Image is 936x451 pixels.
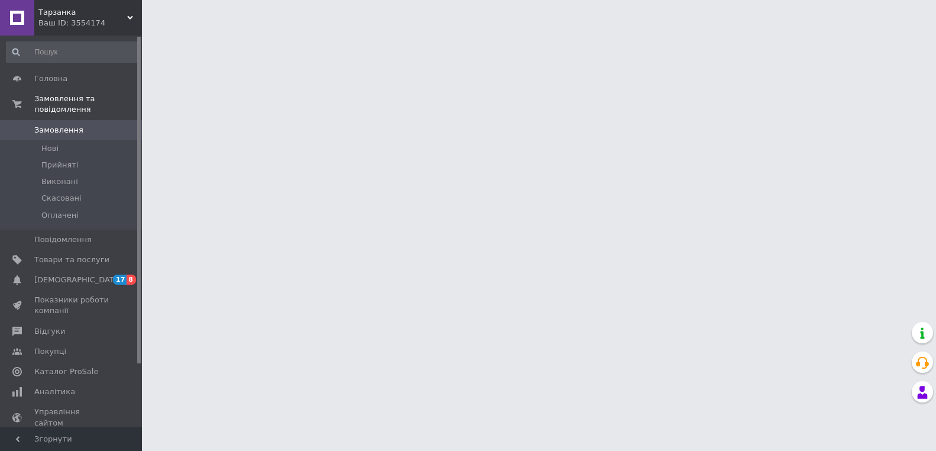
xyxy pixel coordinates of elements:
span: Покупці [34,346,66,357]
span: Тарзанка [38,7,127,18]
span: Аналітика [34,386,75,397]
span: Нові [41,143,59,154]
span: 17 [113,275,127,285]
span: Замовлення та повідомлення [34,94,142,115]
span: Головна [34,73,67,84]
span: Прийняті [41,160,78,170]
span: Виконані [41,176,78,187]
span: Управління сайтом [34,407,109,428]
span: Каталог ProSale [34,366,98,377]
span: Відгуки [34,326,65,337]
span: Товари та послуги [34,255,109,265]
span: Повідомлення [34,234,92,245]
span: 8 [127,275,136,285]
span: [DEMOGRAPHIC_DATA] [34,275,122,285]
span: Скасовані [41,193,82,204]
div: Ваш ID: 3554174 [38,18,142,28]
span: Показники роботи компанії [34,295,109,316]
span: Замовлення [34,125,83,136]
input: Пошук [6,41,140,63]
span: Оплачені [41,210,79,221]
